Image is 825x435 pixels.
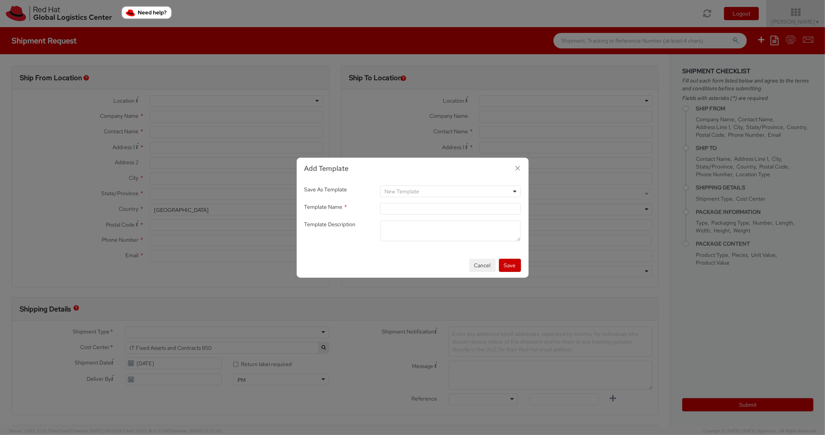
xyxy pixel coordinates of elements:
h3: Add Template [304,163,521,174]
button: Save [499,259,521,272]
span: Template Description [304,221,356,228]
span: Save As Template [304,186,347,193]
button: Need help? [121,6,172,19]
button: Cancel [469,259,496,272]
span: Template Name [304,203,343,210]
span: New Template [384,188,419,195]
